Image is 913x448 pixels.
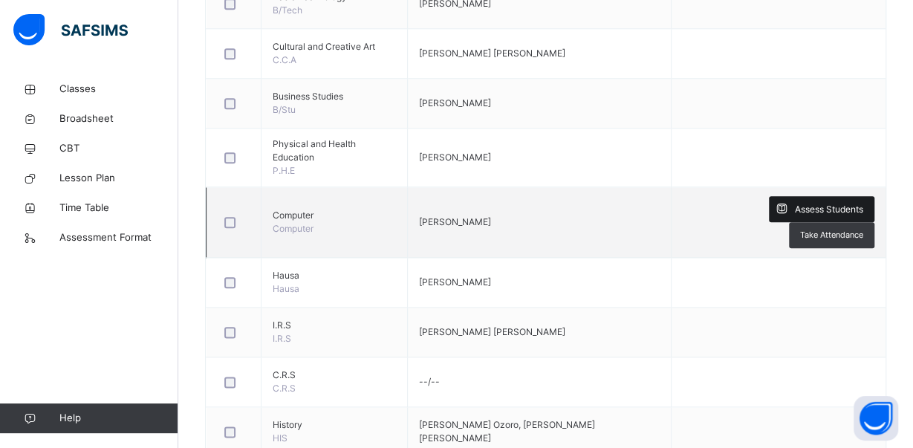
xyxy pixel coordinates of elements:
span: Hausa [273,283,299,294]
span: [PERSON_NAME] [PERSON_NAME] [419,48,565,59]
span: [PERSON_NAME] Ozoro, [PERSON_NAME] [PERSON_NAME] [419,419,595,444]
span: CBT [59,141,178,156]
span: P.H.E [273,165,295,176]
span: [PERSON_NAME] [419,276,491,288]
span: B/Stu [273,104,296,115]
span: I.R.S [273,319,396,332]
span: Broadsheet [59,111,178,126]
span: Computer [273,209,396,222]
span: Assessment Format [59,230,178,245]
span: HIS [273,432,287,444]
span: Take Attendance [800,229,863,241]
span: B/Tech [273,4,302,16]
span: C.R.S [273,369,396,382]
span: Classes [59,82,178,97]
span: Business Studies [273,90,396,103]
span: C.R.S [273,383,296,394]
img: safsims [13,14,128,45]
button: Open asap [854,396,898,441]
span: Time Table [59,201,178,215]
span: [PERSON_NAME] [419,152,491,163]
span: Hausa [273,269,396,282]
span: Lesson Plan [59,171,178,186]
span: Assess Students [795,203,863,216]
span: Help [59,411,178,426]
span: I.R.S [273,333,291,344]
span: [PERSON_NAME] [419,97,491,108]
span: [PERSON_NAME] [419,216,491,227]
span: [PERSON_NAME] [PERSON_NAME] [419,326,565,337]
span: History [273,418,396,432]
span: C.C.A [273,54,296,65]
span: Cultural and Creative Art [273,40,396,53]
span: Computer [273,223,313,234]
span: Physical and Health Education [273,137,396,164]
td: --/-- [407,357,671,407]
